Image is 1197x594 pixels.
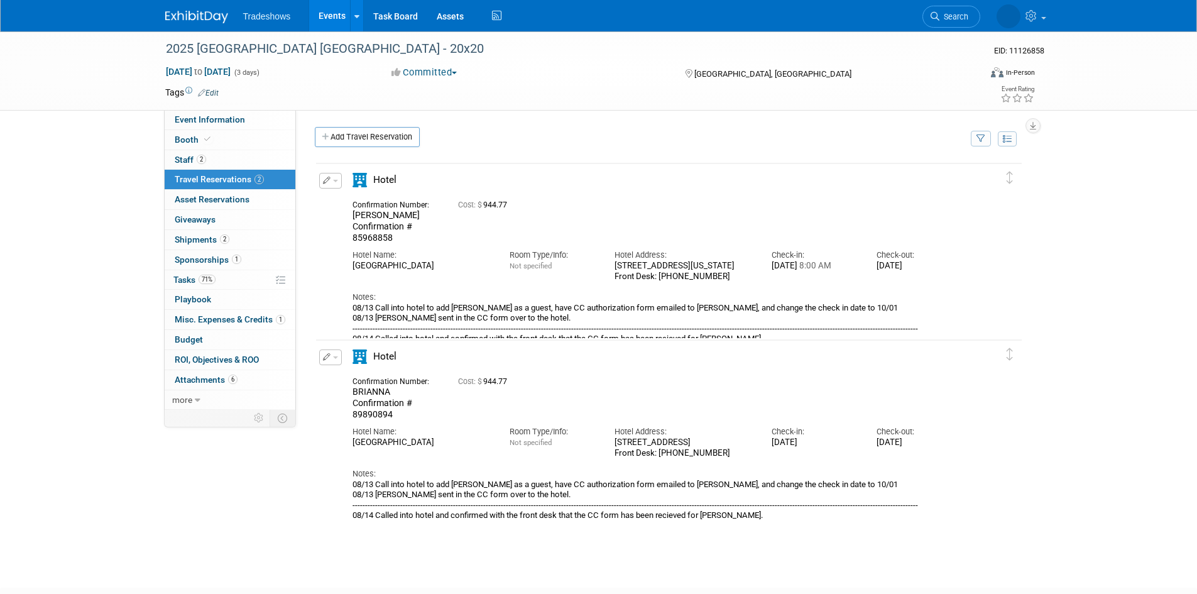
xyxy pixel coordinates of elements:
td: Tags [165,86,219,99]
span: Event Information [175,114,245,124]
a: Travel Reservations2 [165,170,295,189]
span: Sponsorships [175,255,241,265]
i: Hotel [353,349,367,364]
i: Click and drag to move item [1007,172,1013,184]
div: Event Format [906,65,1036,84]
span: Cost: $ [458,201,483,209]
div: 08/13 Call into hotel to add [PERSON_NAME] as a guest, have CC authorization form emailed to [PER... [353,303,963,344]
span: Budget [175,334,203,344]
div: Check-out: [877,250,963,261]
a: Sponsorships1 [165,250,295,270]
a: Asset Reservations [165,190,295,209]
div: Event Rating [1000,86,1034,92]
span: Asset Reservations [175,194,249,204]
img: Janet Wong [997,4,1020,28]
div: 2025 [GEOGRAPHIC_DATA] [GEOGRAPHIC_DATA] - 20x20 [161,38,961,60]
div: Notes: [353,292,963,303]
a: Tasks71% [165,270,295,290]
div: 08/13 Call into hotel to add [PERSON_NAME] as a guest, have CC authorization form emailed to [PER... [353,480,963,521]
span: 2 [197,155,206,164]
a: Booth [165,130,295,150]
span: 944.77 [458,377,512,386]
a: Event Information [165,110,295,129]
span: to [192,67,204,77]
span: 2 [254,175,264,184]
a: more [165,390,295,410]
span: Not specified [510,261,552,270]
button: Committed [387,66,462,79]
span: 71% [199,275,216,284]
div: Hotel Name: [353,250,491,261]
a: Giveaways [165,210,295,229]
i: Filter by Traveler [976,135,985,143]
a: Add Travel Reservation [315,127,420,147]
i: Hotel [353,173,367,187]
div: Hotel Address: [615,250,753,261]
span: Event ID: 11126858 [994,46,1044,55]
span: Travel Reservations [175,174,264,184]
div: Notes: [353,468,963,480]
span: Hotel [373,351,396,362]
a: Shipments2 [165,230,295,250]
div: [STREET_ADDRESS][US_STATE] Front Desk: [PHONE_NUMBER] [615,261,753,282]
span: 944.77 [458,201,512,209]
span: Not specified [510,438,552,447]
div: [STREET_ADDRESS] Front Desk: [PHONE_NUMBER] [615,437,753,459]
span: Attachments [175,375,238,385]
span: [DATE] [DATE] [165,66,231,77]
div: [DATE] [877,261,963,272]
span: Shipments [175,234,229,245]
span: Playbook [175,294,211,304]
span: 6 [228,375,238,384]
div: [DATE] [772,437,858,448]
i: Booth reservation complete [204,136,210,143]
span: Hotel [373,174,396,185]
a: Edit [198,89,219,97]
span: Cost: $ [458,377,483,386]
a: Playbook [165,290,295,309]
div: Hotel Address: [615,426,753,437]
span: 8:00 AM [797,261,831,270]
div: Confirmation Number: [353,197,439,210]
span: Giveaways [175,214,216,224]
div: [GEOGRAPHIC_DATA] [353,261,491,272]
td: Toggle Event Tabs [270,410,295,426]
a: Staff2 [165,150,295,170]
div: [DATE] [772,261,858,272]
span: Misc. Expenses & Credits [175,314,285,324]
div: [GEOGRAPHIC_DATA] [353,437,491,448]
div: Check-in: [772,426,858,437]
span: 1 [276,315,285,324]
span: [PERSON_NAME] Confirmation # 85968858 [353,210,420,242]
div: In-Person [1005,68,1035,77]
div: Hotel Name: [353,426,491,437]
span: ROI, Objectives & ROO [175,355,259,365]
span: more [172,395,192,405]
a: ROI, Objectives & ROO [165,350,295,370]
span: [GEOGRAPHIC_DATA], [GEOGRAPHIC_DATA] [694,69,851,79]
div: Room Type/Info: [510,426,596,437]
span: Tradeshows [243,11,291,21]
a: Attachments6 [165,370,295,390]
div: Check-in: [772,250,858,261]
span: Staff [175,155,206,165]
img: Format-Inperson.png [991,67,1003,77]
span: Tasks [173,275,216,285]
a: Budget [165,330,295,349]
span: BRIANNA Confirmation # 89890894 [353,387,412,419]
div: Confirmation Number: [353,373,439,387]
div: [DATE] [877,437,963,448]
img: ExhibitDay [165,11,228,23]
div: Room Type/Info: [510,250,596,261]
span: (3 days) [233,69,260,77]
div: Check-out: [877,426,963,437]
i: Click and drag to move item [1007,348,1013,361]
span: 2 [220,234,229,244]
td: Personalize Event Tab Strip [248,410,270,426]
span: Booth [175,135,213,145]
a: Search [922,6,980,28]
span: Search [939,12,968,21]
a: Misc. Expenses & Credits1 [165,310,295,329]
span: 1 [232,255,241,264]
